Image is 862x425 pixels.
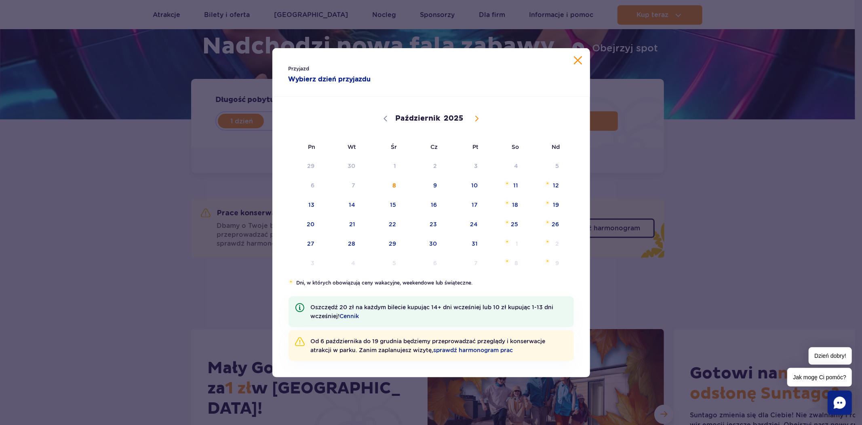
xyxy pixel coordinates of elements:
[321,138,362,156] span: Wt
[321,195,362,214] span: Październik 14, 2025
[525,254,566,272] span: Listopad 9, 2025
[289,65,415,73] span: Przyjazd
[574,56,582,64] button: Zamknij kalendarz
[403,215,443,234] span: Październik 23, 2025
[280,195,321,214] span: Październik 13, 2025
[484,195,525,214] span: Październik 18, 2025
[443,234,484,253] span: Październik 31, 2025
[289,330,574,361] li: Od 6 października do 19 grudnia będziemy przeprowadzać przeglądy i konserwacje atrakcji w parku. ...
[484,157,525,175] span: Październik 4, 2025
[321,176,362,195] span: Październik 7, 2025
[280,138,321,156] span: Pn
[289,296,574,327] li: Oszczędź 20 zł na każdym bilecie kupując 14+ dni wcześniej lub 10 zł kupując 1-13 dni wcześniej!
[484,138,525,156] span: So
[484,176,525,195] span: Październik 11, 2025
[525,157,566,175] span: Październik 5, 2025
[362,176,403,195] span: Październik 8, 2025
[484,234,525,253] span: Listopad 1, 2025
[809,347,852,365] span: Dzień dobry!
[362,254,403,272] span: Listopad 5, 2025
[443,157,484,175] span: Październik 3, 2025
[525,234,566,253] span: Listopad 2, 2025
[443,254,484,272] span: Listopad 7, 2025
[280,254,321,272] span: Listopad 3, 2025
[443,195,484,214] span: Październik 17, 2025
[443,176,484,195] span: Październik 10, 2025
[362,138,403,156] span: Śr
[321,254,362,272] span: Listopad 4, 2025
[403,157,443,175] span: Październik 2, 2025
[403,234,443,253] span: Październik 30, 2025
[321,157,362,175] span: Wrzesień 30, 2025
[828,391,852,415] div: Chat
[525,215,566,234] span: Październik 26, 2025
[443,138,484,156] span: Pt
[525,195,566,214] span: Październik 19, 2025
[403,195,443,214] span: Październik 16, 2025
[280,176,321,195] span: Październik 6, 2025
[280,234,321,253] span: Październik 27, 2025
[484,215,525,234] span: Październik 25, 2025
[321,215,362,234] span: Październik 21, 2025
[443,215,484,234] span: Październik 24, 2025
[434,347,513,353] a: sprawdź harmonogram prac
[340,313,359,319] a: Cennik
[321,234,362,253] span: Październik 28, 2025
[787,368,852,387] span: Jak mogę Ci pomóc?
[289,74,415,84] strong: Wybierz dzień przyjazdu
[525,138,566,156] span: Nd
[362,195,403,214] span: Październik 15, 2025
[362,234,403,253] span: Październik 29, 2025
[403,138,443,156] span: Cz
[289,279,574,287] li: Dni, w których obowiązują ceny wakacyjne, weekendowe lub świąteczne.
[362,157,403,175] span: Październik 1, 2025
[525,176,566,195] span: Październik 12, 2025
[362,215,403,234] span: Październik 22, 2025
[280,215,321,234] span: Październik 20, 2025
[484,254,525,272] span: Listopad 8, 2025
[403,254,443,272] span: Listopad 6, 2025
[403,176,443,195] span: Październik 9, 2025
[280,157,321,175] span: Wrzesień 29, 2025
